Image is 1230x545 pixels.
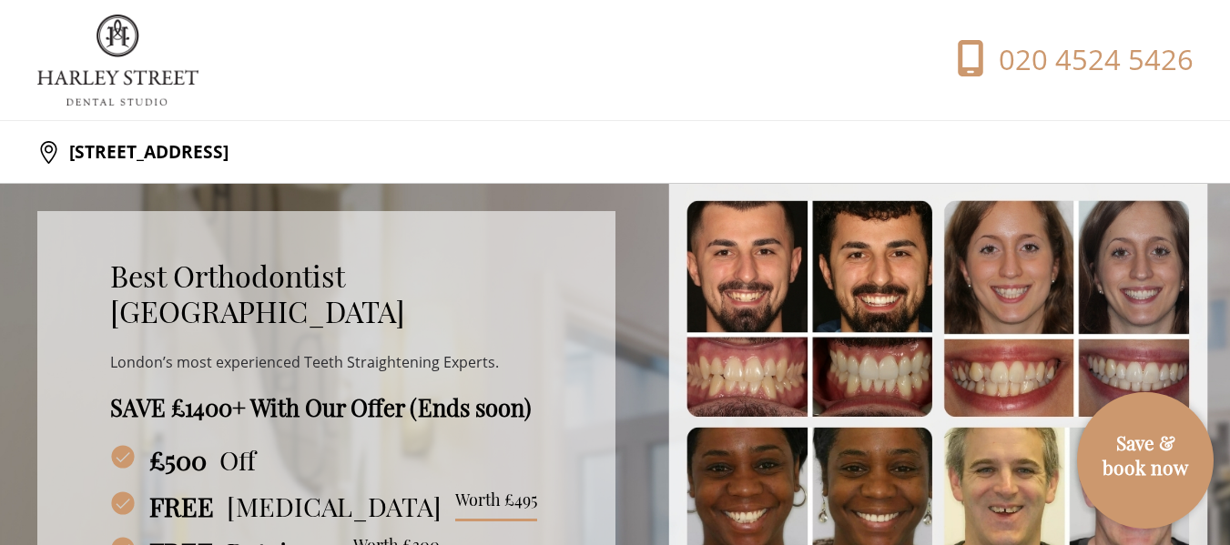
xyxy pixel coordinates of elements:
span: Worth £495 [455,490,537,522]
strong: FREE [149,490,214,522]
strong: £500 [149,444,207,476]
h3: Off [110,444,543,476]
p: [STREET_ADDRESS] [60,134,229,170]
h3: [MEDICAL_DATA] [110,490,543,522]
img: logo.png [37,15,198,106]
a: Save & book now [1086,430,1205,510]
h2: Best Orthodontist [GEOGRAPHIC_DATA] [110,258,543,329]
h4: SAVE £1400+ With Our Offer (Ends soon) [110,393,543,421]
a: 020 4524 5426 [903,40,1194,80]
p: London’s most experienced Teeth Straightening Experts. [110,348,543,378]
